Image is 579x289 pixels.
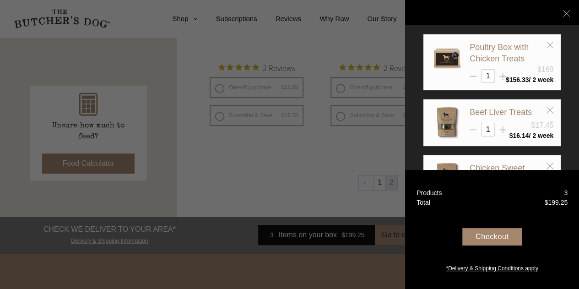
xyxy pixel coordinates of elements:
[431,107,463,139] img: Beef Liver Treats
[431,42,463,74] img: Poultry Box with Chicken Treats
[431,163,463,195] img: Chicken Sweet Potato and Blueberry Chew Sticks
[405,170,579,289] a: Products 3 Total $199.25 Checkout
[462,228,522,245] div: Checkout
[531,120,553,131] div: $17.45
[405,262,579,273] a: *Delivery & Shipping Conditions apply
[417,198,430,207] div: Total
[417,188,442,198] div: Products
[509,132,553,139] div: / 2 week
[544,199,548,206] span: $
[470,108,532,117] a: Beef Liver Treats
[509,132,513,139] span: $
[470,43,529,63] a: Poultry Box with Chicken Treats
[564,188,568,198] div: 3
[509,132,529,139] bdi: 16.14
[537,64,553,75] div: $169
[470,164,528,207] a: Chicken Sweet Potato and Blueberry Chew Sticks
[506,76,529,83] bdi: 156.33
[544,199,568,206] bdi: 199.25
[506,76,509,83] span: $
[506,76,553,83] div: / 2 week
